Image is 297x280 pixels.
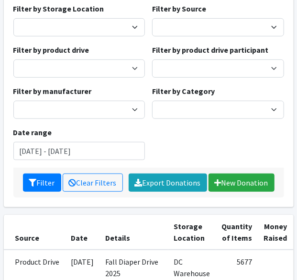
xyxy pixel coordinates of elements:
[63,174,123,192] a: Clear Filters
[258,215,293,250] th: Money Raised
[13,127,52,138] label: Date range
[129,174,207,192] a: Export Donations
[66,215,100,250] th: Date
[209,174,275,192] a: New Donation
[152,3,206,14] label: Filter by Source
[152,44,268,56] label: Filter by product drive participant
[13,44,89,56] label: Filter by product drive
[13,85,92,97] label: Filter by manufacturer
[4,215,66,250] th: Source
[100,215,168,250] th: Details
[23,174,61,192] button: Filter
[168,215,216,250] th: Storage Location
[216,215,258,250] th: Quantity of Items
[13,142,145,160] input: January 1, 2011 - December 31, 2011
[152,85,215,97] label: Filter by Category
[13,3,104,14] label: Filter by Storage Location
